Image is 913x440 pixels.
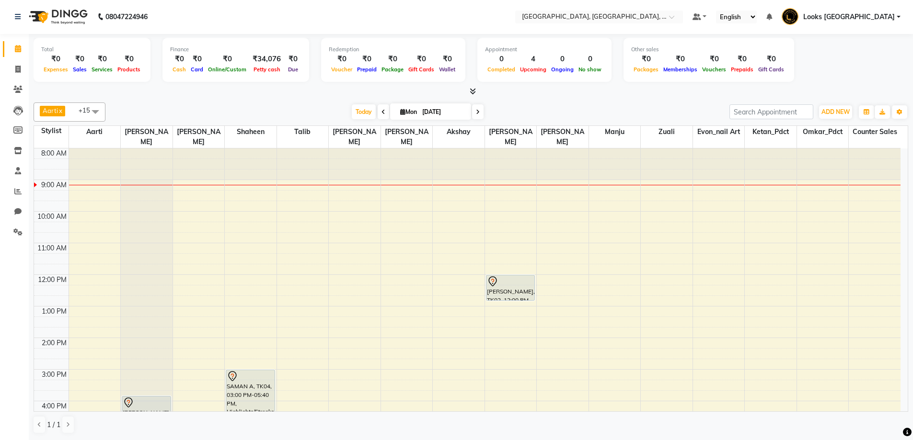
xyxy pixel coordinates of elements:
[121,126,173,148] span: [PERSON_NAME]
[631,54,661,65] div: ₹0
[40,401,69,411] div: 4:00 PM
[352,104,376,119] span: Today
[188,66,206,73] span: Card
[379,54,406,65] div: ₹0
[589,126,641,138] span: Manju
[40,338,69,348] div: 2:00 PM
[437,54,458,65] div: ₹0
[518,54,549,65] div: 4
[34,126,69,136] div: Stylist
[188,54,206,65] div: ₹0
[756,66,786,73] span: Gift Cards
[286,66,300,73] span: Due
[518,66,549,73] span: Upcoming
[433,126,485,138] span: Akshay
[819,105,852,119] button: ADD NEW
[105,3,148,30] b: 08047224946
[756,54,786,65] div: ₹0
[486,275,535,300] div: [PERSON_NAME], TK02, 12:00 PM-12:50 PM, Stylist Cut(M)
[576,54,604,65] div: 0
[115,66,143,73] span: Products
[329,126,381,148] span: [PERSON_NAME]
[170,54,188,65] div: ₹0
[406,54,437,65] div: ₹0
[419,105,467,119] input: 2025-09-01
[69,126,121,138] span: Aarti
[693,126,745,138] span: Evon_nail art
[728,66,756,73] span: Prepaids
[782,8,798,25] img: Looks Fort Mumbai
[355,66,379,73] span: Prepaid
[47,420,60,430] span: 1 / 1
[797,126,849,138] span: Omkar_Pdct
[379,66,406,73] span: Package
[39,180,69,190] div: 9:00 AM
[729,104,813,119] input: Search Appointment
[485,54,518,65] div: 0
[849,126,901,138] span: Counter Sales
[35,212,69,222] div: 10:00 AM
[285,54,301,65] div: ₹0
[576,66,604,73] span: No show
[277,126,329,138] span: Talib
[39,148,69,158] div: 8:00 AM
[437,66,458,73] span: Wallet
[661,54,700,65] div: ₹0
[206,66,249,73] span: Online/Custom
[170,45,301,54] div: Finance
[631,45,786,54] div: Other sales
[549,54,576,65] div: 0
[70,66,89,73] span: Sales
[41,45,143,54] div: Total
[821,108,850,115] span: ADD NEW
[115,54,143,65] div: ₹0
[41,66,70,73] span: Expenses
[661,66,700,73] span: Memberships
[485,45,604,54] div: Appointment
[329,54,355,65] div: ₹0
[728,54,756,65] div: ₹0
[170,66,188,73] span: Cash
[549,66,576,73] span: Ongoing
[700,54,728,65] div: ₹0
[537,126,589,148] span: [PERSON_NAME]
[485,126,537,148] span: [PERSON_NAME]
[43,107,58,114] span: Aarti
[745,126,797,138] span: Ketan_Pdct
[631,66,661,73] span: Packages
[803,12,895,22] span: Looks [GEOGRAPHIC_DATA]
[406,66,437,73] span: Gift Cards
[381,126,433,148] span: [PERSON_NAME]
[641,126,693,138] span: Zuali
[89,54,115,65] div: ₹0
[355,54,379,65] div: ₹0
[249,54,285,65] div: ₹34,076
[173,126,225,148] span: [PERSON_NAME]
[329,66,355,73] span: Voucher
[35,243,69,253] div: 11:00 AM
[58,107,62,114] a: x
[485,66,518,73] span: Completed
[36,275,69,285] div: 12:00 PM
[122,396,171,437] div: [PERSON_NAME], TK01, 03:50 PM-05:10 PM, Sr.Stylist Cut(F)
[40,306,69,316] div: 1:00 PM
[79,106,97,114] span: +15
[700,66,728,73] span: Vouchers
[89,66,115,73] span: Services
[24,3,90,30] img: logo
[251,66,283,73] span: Petty cash
[206,54,249,65] div: ₹0
[398,108,419,115] span: Mon
[40,370,69,380] div: 3:00 PM
[41,54,70,65] div: ₹0
[225,126,277,138] span: Shaheen
[329,45,458,54] div: Redemption
[70,54,89,65] div: ₹0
